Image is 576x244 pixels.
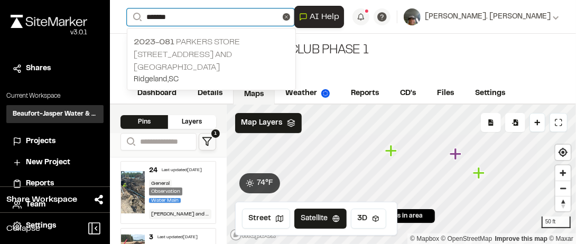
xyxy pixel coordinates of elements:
[389,83,426,104] a: CD's
[555,196,571,211] span: Reset bearing to north
[425,11,551,23] span: [PERSON_NAME]. [PERSON_NAME]
[157,234,198,241] div: Last updated [DATE]
[241,117,283,129] span: Map Layers
[275,83,340,104] a: Weather
[239,173,280,193] button: 74°F
[472,166,486,180] div: Map marker
[230,229,276,241] a: Mapbox logo
[505,113,525,132] div: Import Pins into your project
[542,217,571,228] div: 50 ft
[294,209,347,229] button: Satellite
[404,8,421,25] img: User
[149,180,172,187] div: General
[549,235,573,242] a: Maxar
[134,36,289,74] p: Parkers Store [STREET_ADDRESS] and [GEOGRAPHIC_DATA]
[449,147,463,161] div: Map marker
[13,63,97,74] a: Shares
[441,235,493,242] a: OpenStreetMap
[127,42,369,59] div: [PERSON_NAME] Club Phase 1
[13,109,97,119] h3: Beaufort-Jasper Water & Sewer Authority
[149,166,157,175] div: 24
[26,157,70,168] span: New Project
[495,235,547,242] a: Map feedback
[340,83,389,104] a: Reports
[283,13,290,21] button: Clear text
[426,83,464,104] a: Files
[294,6,344,28] button: Open AI Assistant
[127,8,146,26] button: Search
[187,83,233,104] a: Details
[555,145,571,160] button: Find my location
[13,178,97,190] a: Reports
[134,74,289,86] p: Ridgeland , SC
[310,11,339,23] span: AI Help
[11,15,87,28] img: rebrand.png
[149,209,211,219] div: [PERSON_NAME] and his crew are adding 12 inch ductile iron up to his valve cluster of a 12 x 10 r...
[149,233,153,242] div: 3
[120,133,140,151] button: Search
[294,6,348,28] div: Open AI Assistant
[127,83,187,104] a: Dashboard
[555,165,571,181] button: Zoom in
[464,83,516,104] a: Settings
[168,115,216,129] div: Layers
[26,178,54,190] span: Reports
[410,235,439,242] a: Mapbox
[149,198,181,203] span: Water Main
[385,144,398,158] div: Map marker
[211,129,220,138] span: 1
[380,211,423,221] span: 24 pins in area
[6,222,40,235] span: Collapse
[6,193,77,206] span: Share Workspace
[120,115,168,129] div: Pins
[555,181,571,196] button: Zoom out
[481,113,501,132] div: No pins available to export
[26,136,55,147] span: Projects
[162,167,202,174] div: Last updated [DATE]
[149,187,182,195] div: Observation
[351,209,386,229] button: 3D
[199,133,216,151] button: 1
[233,85,275,105] a: Maps
[26,63,51,74] span: Shares
[13,136,97,147] a: Projects
[555,196,571,211] button: Reset bearing to north
[127,32,295,90] a: 2023-081 Parkers Store [STREET_ADDRESS] and [GEOGRAPHIC_DATA]Ridgeland,SC
[257,177,274,189] span: 74 ° F
[404,8,559,25] button: [PERSON_NAME]. [PERSON_NAME]
[11,28,87,37] div: Oh geez...please don't...
[6,91,104,101] p: Current Workspace
[13,157,97,168] a: New Project
[134,39,174,46] span: 2023-081
[121,171,145,213] img: file
[242,209,290,229] button: Street
[321,89,330,98] img: precipai.png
